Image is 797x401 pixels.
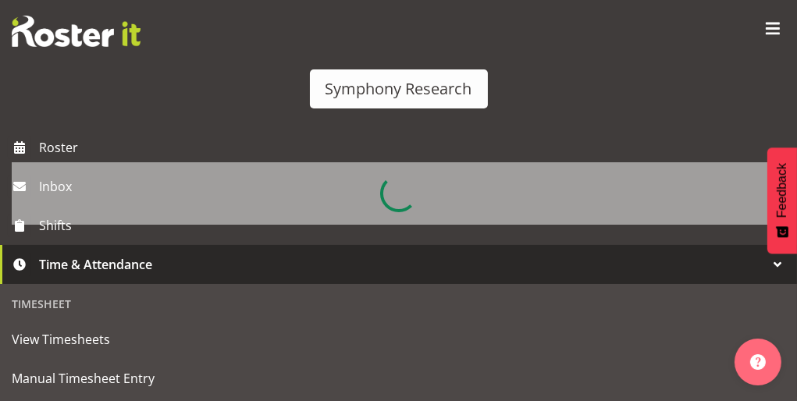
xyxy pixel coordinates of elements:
[767,147,797,254] button: Feedback - Show survey
[4,288,793,320] div: Timesheet
[12,328,785,351] span: View Timesheets
[39,136,789,159] span: Roster
[750,354,766,370] img: help-xxl-2.png
[775,163,789,218] span: Feedback
[39,253,766,276] span: Time & Attendance
[12,367,785,390] span: Manual Timesheet Entry
[4,359,793,398] a: Manual Timesheet Entry
[39,214,766,237] span: Shifts
[4,320,793,359] a: View Timesheets
[326,77,472,101] div: Symphony Research
[12,16,141,47] img: Rosterit website logo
